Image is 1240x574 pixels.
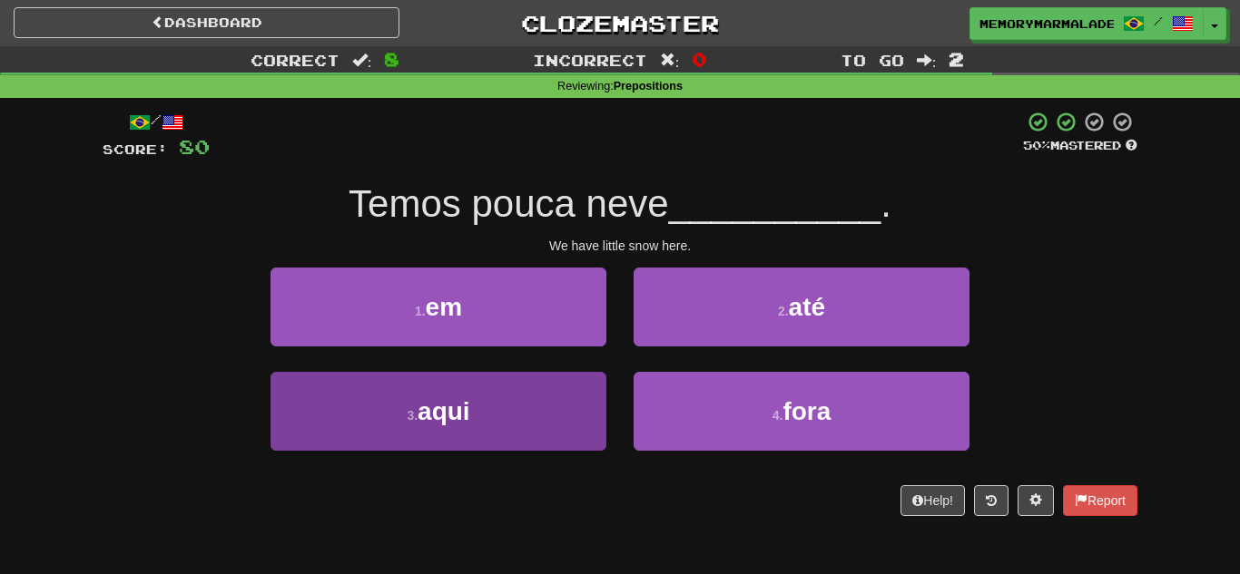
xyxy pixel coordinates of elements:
span: 80 [179,135,210,158]
button: Report [1063,485,1137,516]
span: 50 % [1023,138,1050,152]
div: / [103,111,210,133]
button: 1.em [271,268,606,346]
span: Correct [251,51,340,69]
span: até [789,293,825,321]
button: Help! [900,485,965,516]
span: em [426,293,462,321]
small: 3 . [407,408,418,423]
span: 8 [384,48,399,70]
span: 2 [949,48,964,70]
button: Round history (alt+y) [974,485,1009,516]
a: MemoryMarmalade / [969,7,1204,40]
span: . [881,182,891,225]
small: 1 . [415,304,426,318]
span: : [352,53,372,68]
span: aqui [418,397,470,425]
span: Score: [103,141,168,157]
button: 3.aqui [271,372,606,451]
span: Temos pouca neve [349,182,669,225]
span: 0 [692,48,707,70]
small: 2 . [778,304,789,318]
button: 2.até [634,268,969,346]
span: : [660,53,680,68]
span: To go [841,51,904,69]
button: 4.fora [634,372,969,451]
a: Dashboard [14,7,399,38]
div: Mastered [1023,138,1137,154]
small: 4 . [773,408,783,423]
span: MemoryMarmalade [979,15,1114,32]
span: fora [782,397,831,425]
span: : [917,53,937,68]
strong: Prepositions [614,80,683,92]
span: Incorrect [533,51,647,69]
a: Clozemaster [427,7,812,39]
span: __________ [669,182,881,225]
div: We have little snow here. [103,237,1137,255]
span: / [1154,15,1163,27]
